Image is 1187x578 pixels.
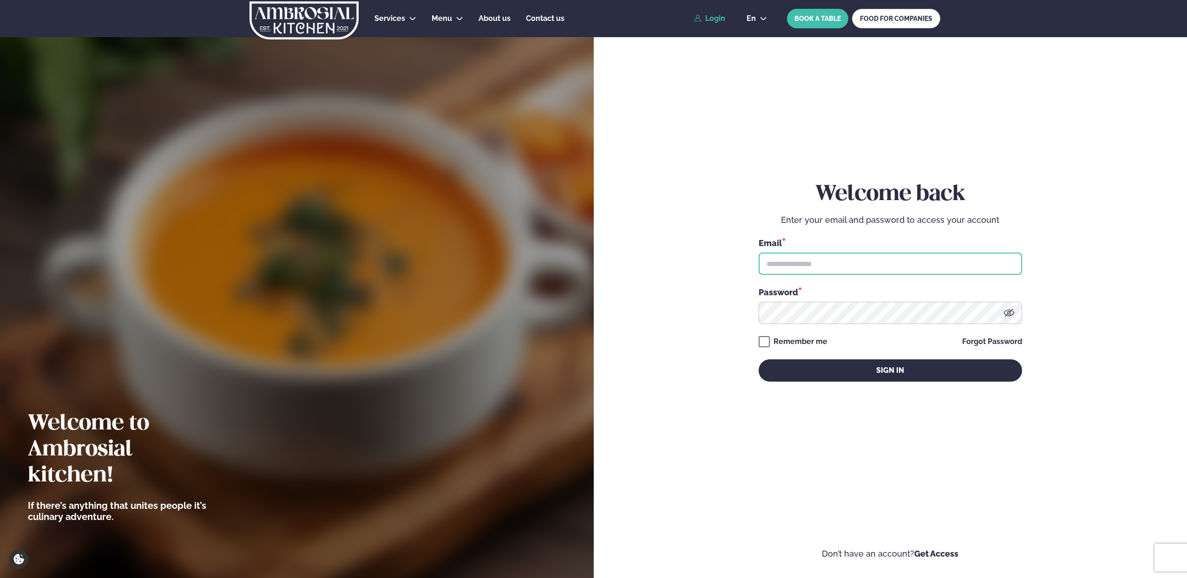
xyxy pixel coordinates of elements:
[432,13,452,24] a: Menu
[526,13,564,24] a: Contact us
[759,359,1022,382] button: Sign in
[787,9,848,28] button: BOOK A TABLE
[759,286,1022,298] div: Password
[914,549,958,559] a: Get Access
[479,14,511,23] span: About us
[759,237,1022,249] div: Email
[739,15,774,22] button: en
[479,13,511,24] a: About us
[28,500,221,522] p: If there’s anything that unites people it’s culinary adventure.
[694,14,725,23] a: Login
[747,15,756,22] span: en
[759,214,1022,226] p: Enter your email and password to access your account
[249,1,360,39] img: logo
[374,14,405,23] span: Services
[526,14,564,23] span: Contact us
[9,550,28,569] a: Cookie settings
[759,182,1022,208] h2: Welcome back
[374,13,405,24] a: Services
[852,9,940,28] a: FOOD FOR COMPANIES
[962,338,1022,345] a: Forgot Password
[622,548,1160,559] p: Don’t have an account?
[432,14,452,23] span: Menu
[28,411,221,489] h2: Welcome to Ambrosial kitchen!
